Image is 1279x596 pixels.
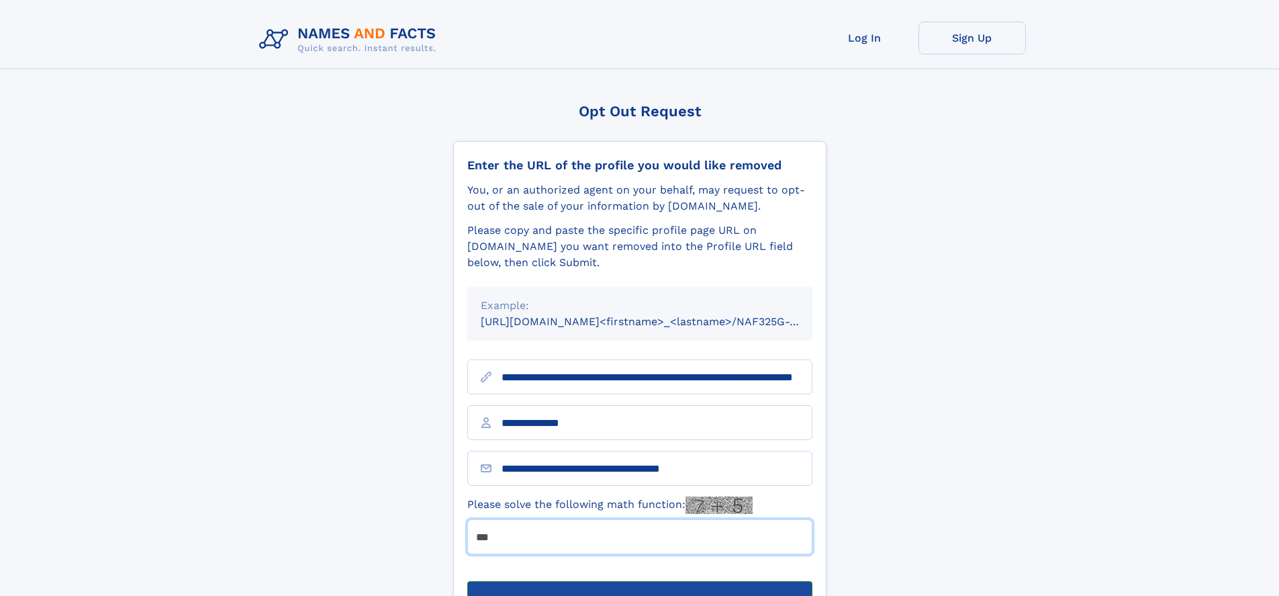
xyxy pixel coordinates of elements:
[467,158,812,173] div: Enter the URL of the profile you would like removed
[453,103,826,120] div: Opt Out Request
[467,497,753,514] label: Please solve the following math function:
[254,22,447,58] img: Logo Names and Facts
[481,315,838,328] small: [URL][DOMAIN_NAME]<firstname>_<lastname>/NAF325G-xxxxxxxx
[467,222,812,271] div: Please copy and paste the specific profile page URL on [DOMAIN_NAME] you want removed into the Pr...
[481,298,799,314] div: Example:
[811,22,918,54] a: Log In
[467,182,812,214] div: You, or an authorized agent on your behalf, may request to opt-out of the sale of your informatio...
[918,22,1026,54] a: Sign Up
